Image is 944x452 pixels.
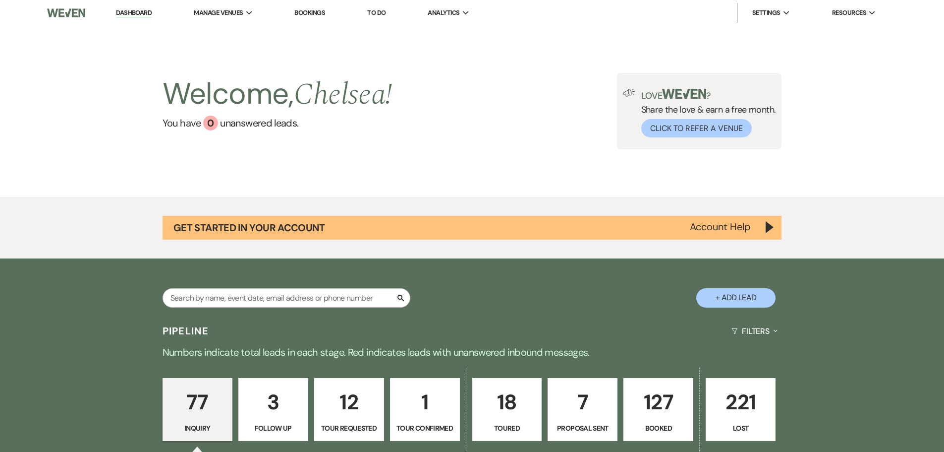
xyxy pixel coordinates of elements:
img: loud-speaker-illustration.svg [623,89,635,97]
p: 127 [630,386,687,419]
input: Search by name, event date, email address or phone number [163,288,410,308]
h2: Welcome, [163,73,392,116]
p: Follow Up [245,423,302,434]
p: 221 [712,386,769,419]
p: Love ? [641,89,776,100]
a: Dashboard [116,8,152,18]
span: Settings [752,8,780,18]
div: Share the love & earn a free month. [635,89,776,137]
span: Resources [832,8,866,18]
p: Booked [630,423,687,434]
span: Analytics [428,8,459,18]
p: Tour Confirmed [396,423,453,434]
h1: Get Started in Your Account [173,221,325,235]
button: Click to Refer a Venue [641,119,752,137]
a: 3Follow Up [238,378,308,442]
a: 12Tour Requested [314,378,384,442]
a: 127Booked [623,378,693,442]
a: 18Toured [472,378,542,442]
img: weven-logo-green.svg [662,89,706,99]
p: 3 [245,386,302,419]
p: 1 [396,386,453,419]
a: 1Tour Confirmed [390,378,460,442]
a: You have 0 unanswered leads. [163,116,392,130]
p: Tour Requested [321,423,378,434]
a: 7Proposal Sent [548,378,617,442]
p: Toured [479,423,536,434]
a: 221Lost [706,378,776,442]
h3: Pipeline [163,324,209,338]
button: Filters [727,318,781,344]
p: 77 [169,386,226,419]
a: Bookings [294,8,325,17]
a: To Do [367,8,386,17]
a: 77Inquiry [163,378,232,442]
span: Manage Venues [194,8,243,18]
div: 0 [203,116,218,130]
p: 18 [479,386,536,419]
p: 12 [321,386,378,419]
p: Proposal Sent [554,423,611,434]
span: Chelsea ! [294,72,392,118]
p: Numbers indicate total leads in each stage. Red indicates leads with unanswered inbound messages. [115,344,829,360]
button: Account Help [690,222,751,232]
p: Lost [712,423,769,434]
img: Weven Logo [47,2,85,23]
p: 7 [554,386,611,419]
p: Inquiry [169,423,226,434]
button: + Add Lead [696,288,776,308]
